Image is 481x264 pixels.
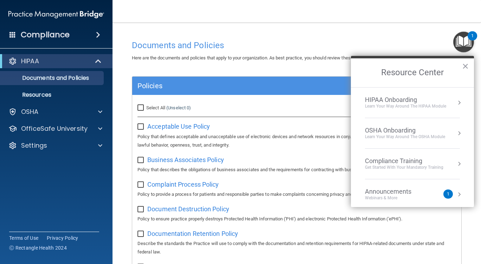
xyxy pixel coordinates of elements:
[21,141,47,150] p: Settings
[365,96,446,104] div: HIPAA Onboarding
[147,230,238,237] span: Documentation Retention Policy
[137,166,456,174] p: Policy that describes the obligations of business associates and the requirements for contracting...
[453,32,474,52] button: Open Resource Center, 1 new notification
[21,108,39,116] p: OSHA
[8,7,104,21] img: PMB logo
[9,234,38,242] a: Terms of Use
[147,156,224,163] span: Business Associates Policy
[462,60,469,72] button: Close
[9,244,67,251] span: Ⓒ Rectangle Health 2024
[137,215,456,223] p: Policy to ensure practice properly destroys Protected Health Information ('PHI') and electronic P...
[365,195,425,201] div: Webinars & More
[365,188,425,195] div: Announcements
[8,141,102,150] a: Settings
[137,239,456,256] p: Describe the standards the Practice will use to comply with the documentation and retention requi...
[365,157,443,165] div: Compliance Training
[147,181,219,188] span: Complaint Process Policy
[351,58,474,87] h2: Resource Center
[5,75,101,82] p: Documents and Policies
[137,133,456,149] p: Policy that defines acceptable and unacceptable use of electronic devices and network resources i...
[5,91,101,98] p: Resources
[132,41,462,50] h4: Documents and Policies
[365,103,446,109] div: Learn Your Way around the HIPAA module
[365,134,445,140] div: Learn your way around the OSHA module
[21,124,88,133] p: OfficeSafe University
[351,56,474,207] div: Resource Center
[21,57,39,65] p: HIPAA
[137,105,146,111] input: Select All (Unselect 0)
[471,36,474,45] div: 1
[8,57,102,65] a: HIPAA
[137,190,456,199] p: Policy to provide a process for patients and responsible parties to make complaints concerning pr...
[137,82,374,90] h5: Policies
[47,234,78,242] a: Privacy Policy
[8,124,102,133] a: OfficeSafe University
[166,105,191,110] a: (Unselect 0)
[132,55,393,60] span: Here are the documents and policies that apply to your organization. As best practice, you should...
[137,80,456,91] a: Policies
[147,123,210,130] span: Acceptable Use Policy
[359,214,473,242] iframe: Drift Widget Chat Controller
[8,108,102,116] a: OSHA
[21,30,70,40] h4: Compliance
[365,127,445,134] div: OSHA Onboarding
[365,165,443,170] div: Get Started with your mandatory training
[146,105,165,110] span: Select All
[147,205,229,213] span: Document Destruction Policy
